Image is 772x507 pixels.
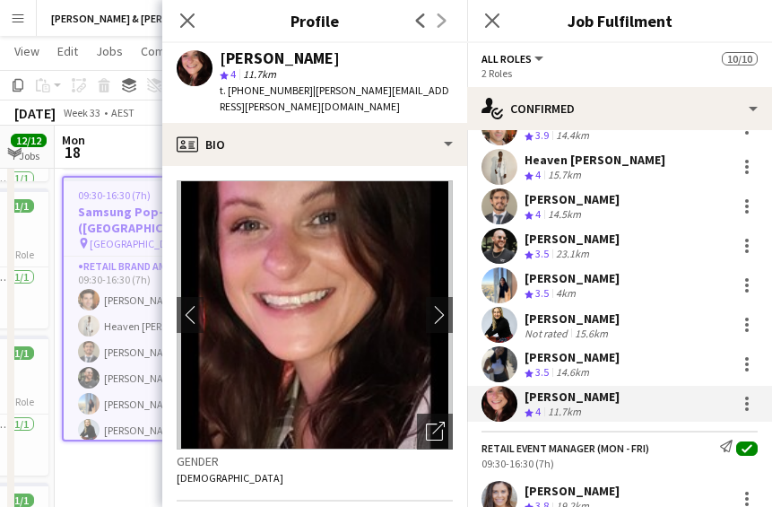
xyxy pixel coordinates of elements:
span: 4 [535,405,541,418]
span: 3.5 [535,365,549,379]
span: 4 [230,67,236,81]
span: Jobs [96,43,123,59]
div: [PERSON_NAME] [525,191,620,207]
h3: Profile [162,9,467,32]
span: 10/10 [722,52,758,66]
span: Mon [62,132,85,148]
div: 14.4km [552,128,593,144]
span: 4 [535,207,541,221]
div: 14.6km [552,365,593,380]
span: 3.5 [535,247,549,260]
div: Open photos pop-in [417,414,453,450]
span: Week 33 [59,106,104,119]
div: 4km [552,286,579,302]
a: View [7,39,47,63]
span: 11.7km [239,67,280,81]
div: 23.1km [552,247,593,262]
span: | [PERSON_NAME][EMAIL_ADDRESS][PERSON_NAME][DOMAIN_NAME] [220,83,449,113]
div: 15.7km [544,168,585,183]
app-job-card: 09:30-16:30 (7h)10/10Samsung Pop-up Training ([GEOGRAPHIC_DATA]) [GEOGRAPHIC_DATA]2 RolesRETAIL B... [62,176,263,441]
span: 4 [535,168,541,181]
span: 1/1 [9,494,34,507]
span: 1 Role [8,395,34,408]
div: [PERSON_NAME] [525,349,620,365]
span: 3.5 [535,286,549,300]
h3: Job Fulfilment [467,9,772,32]
app-card-role: RETAIL Brand Ambassador (Mon - Fri)8/809:30-16:30 (7h)[PERSON_NAME]Heaven [PERSON_NAME][PERSON_NA... [64,257,261,500]
div: [PERSON_NAME] [525,310,620,327]
div: RETAIL Event Manager (Mon - Fri) [481,441,649,455]
div: [PERSON_NAME] [525,483,620,499]
div: 7 Jobs [12,149,46,162]
button: [PERSON_NAME] & [PERSON_NAME]'s Board [37,1,273,36]
div: AEST [111,106,134,119]
div: Bio [162,123,467,166]
button: All roles [481,52,546,66]
div: 09:30-16:30 (7h) [481,457,758,470]
span: 1/1 [9,199,34,213]
span: 18 [59,142,85,162]
span: Edit [57,43,78,59]
span: Comms [141,43,181,59]
div: [PERSON_NAME] [525,270,620,286]
div: Heaven [PERSON_NAME] [525,152,665,168]
span: 1 Role [8,248,34,261]
span: 1/1 [9,346,34,360]
div: Confirmed [467,87,772,130]
div: [PERSON_NAME] [525,231,620,247]
a: Comms [134,39,188,63]
div: 14.5km [544,207,585,223]
div: 15.6km [571,327,612,340]
div: 2 Roles [481,66,758,80]
h3: Samsung Pop-up Training ([GEOGRAPHIC_DATA]) [64,204,261,236]
div: [PERSON_NAME] [525,389,620,405]
img: Crew avatar or photo [177,180,453,450]
span: 12/12 [11,134,47,147]
span: [GEOGRAPHIC_DATA] [90,237,188,250]
span: [DEMOGRAPHIC_DATA] [177,471,283,485]
div: Not rated [525,327,571,340]
span: All roles [481,52,532,66]
a: Jobs [89,39,130,63]
div: [PERSON_NAME] [220,50,340,66]
span: 09:30-16:30 (7h) [78,188,151,202]
h3: Gender [177,453,453,469]
div: 11.7km [544,405,585,420]
span: View [14,43,39,59]
span: t. [PHONE_NUMBER] [220,83,313,97]
div: [DATE] [14,104,56,122]
a: Edit [50,39,85,63]
span: 3.9 [535,128,549,142]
